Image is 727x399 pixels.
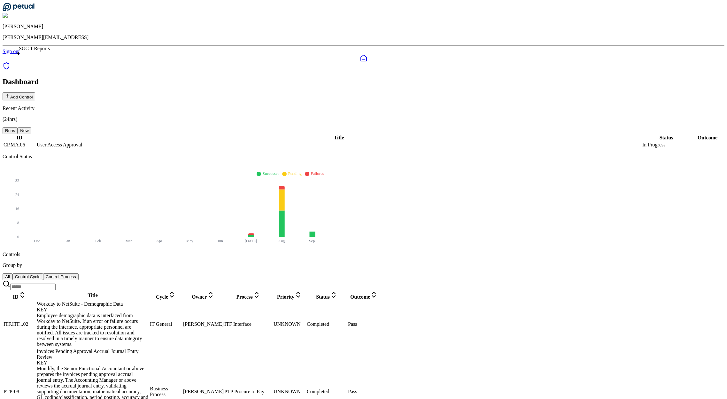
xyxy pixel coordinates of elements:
span: Priority [277,294,294,300]
div: [PERSON_NAME] [183,389,223,395]
span: Pending [288,171,302,176]
div: Title [37,135,641,141]
div: KEY [37,307,149,313]
tspan: Jan [65,239,70,243]
a: Go to Dashboard [3,7,35,12]
p: Control Status [3,154,724,160]
div: PTP-08 [4,389,35,395]
a: Dashboard [3,54,724,62]
div: KEY [37,360,149,366]
tspan: Mar [126,239,132,243]
div: Status [642,135,690,141]
p: Group by [3,262,724,268]
p: (24hrs) [3,116,724,122]
p: [PERSON_NAME] [3,24,724,29]
button: Add Control [3,92,35,100]
div: Pass [348,321,380,327]
div: ID [4,135,35,141]
button: Runs [3,127,18,134]
a: SOC 1 Reports [3,65,10,71]
div: ITF.ITF...02 [4,321,35,327]
div: Invoices Pending Approval Accrual Journal Entry Review [37,348,149,366]
span: Successes [262,171,279,176]
tspan: Apr [156,239,162,243]
p: [PERSON_NAME][EMAIL_ADDRESS] [3,35,724,40]
span: Cycle [156,294,168,300]
tspan: Aug [278,239,285,243]
tspan: 24 [15,192,19,197]
a: Sign out [3,49,20,54]
span: Owner [192,294,207,300]
tspan: 0 [17,235,19,239]
td: CP.MA.06 [3,142,36,148]
div: UNKNOWN [274,321,305,327]
div: [PERSON_NAME] [183,321,223,327]
div: In Progress [642,142,690,148]
div: SOC 1 Reports [19,46,50,51]
p: Controls [3,252,724,257]
span: Status [316,294,330,300]
tspan: Sep [309,239,315,243]
p: Recent Activity [3,106,724,111]
tspan: 8 [17,221,19,225]
button: Control Process [43,273,79,280]
div: UNKNOWN [274,389,305,395]
div: ITF Interface [224,321,272,327]
tspan: Jun [218,239,223,243]
span: Outcome [350,294,370,300]
tspan: 32 [15,178,19,183]
div: Pass [348,389,380,395]
button: All [3,273,12,280]
img: Roberto Fernandez [3,13,47,19]
tspan: Dec [34,239,40,243]
div: Completed [307,321,347,327]
span: ID [13,294,19,300]
button: New [18,127,31,134]
div: Outcome [692,135,723,141]
button: Control Cycle [12,273,43,280]
h2: Dashboard [3,77,724,86]
tspan: [DATE] [245,239,257,243]
tspan: Feb [95,239,101,243]
tspan: 16 [15,207,19,211]
td: User Access Approval [36,142,641,148]
div: PTP Procure to Pay [224,389,272,395]
div: Employee demographic data is interfaced from Workday to NetSuite. If an error or failure occurs d... [37,313,149,347]
span: Process [236,294,252,300]
div: Completed [307,389,347,395]
div: Workday to NetSuite - Demographic Data [37,301,149,313]
div: Title [37,293,149,298]
tspan: May [186,239,193,243]
td: IT General [150,301,182,348]
span: Failures [311,171,324,176]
